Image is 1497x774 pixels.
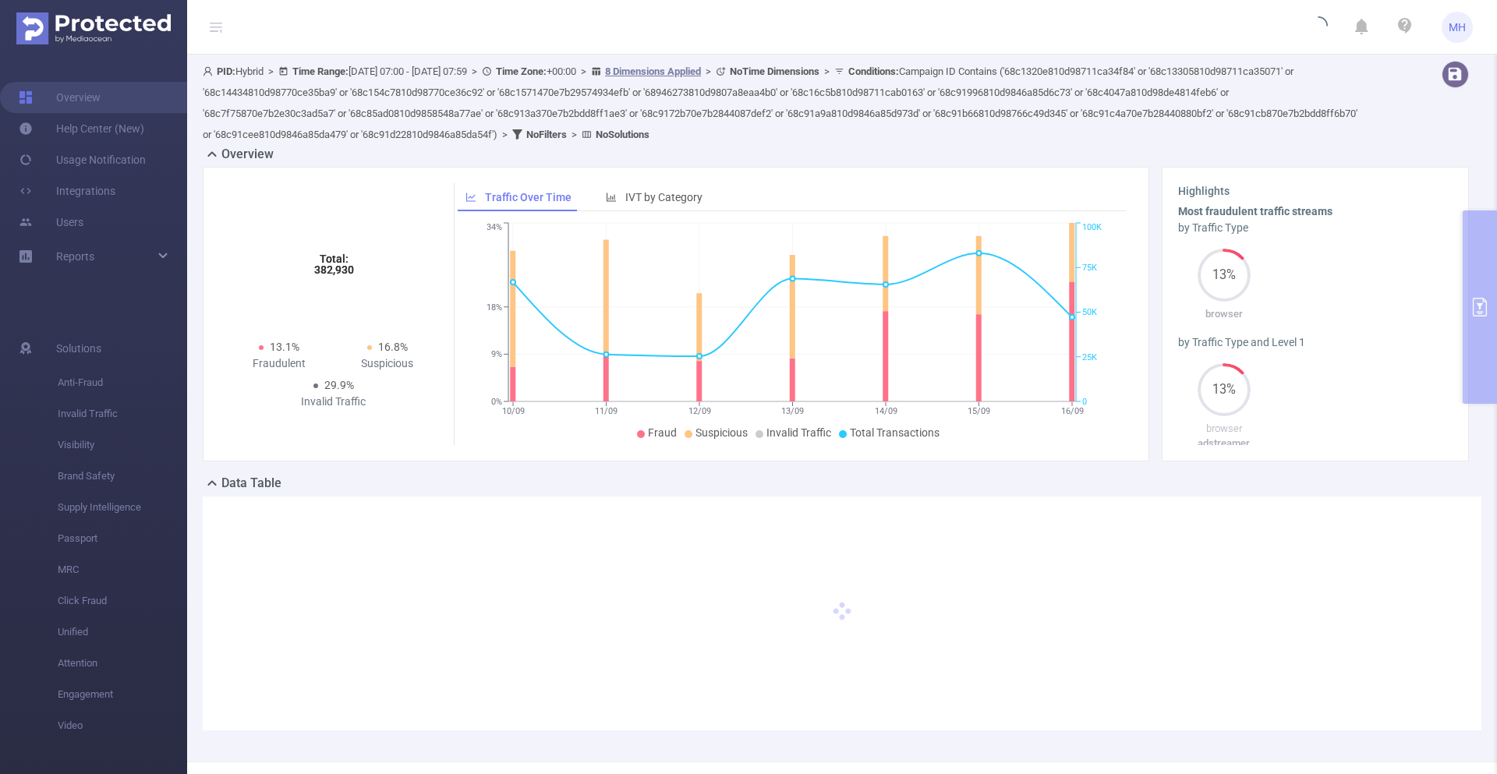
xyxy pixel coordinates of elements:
[1178,220,1453,236] div: by Traffic Type
[58,523,187,554] span: Passport
[58,648,187,679] span: Attention
[270,341,299,353] span: 13.1%
[1178,334,1453,351] div: by Traffic Type and Level 1
[19,82,101,113] a: Overview
[1449,12,1466,43] span: MH
[221,474,281,493] h2: Data Table
[58,679,187,710] span: Engagement
[875,406,897,416] tspan: 14/09
[19,175,115,207] a: Integrations
[313,263,353,276] tspan: 382,930
[766,426,831,439] span: Invalid Traffic
[465,192,476,203] i: icon: line-chart
[1178,205,1332,217] b: Most fraudulent traffic streams
[848,65,899,77] b: Conditions :
[56,241,94,272] a: Reports
[1082,308,1097,318] tspan: 50K
[605,65,701,77] u: 8 Dimensions Applied
[58,398,187,429] span: Invalid Traffic
[1178,183,1453,200] h3: Highlights
[334,355,442,372] div: Suspicious
[1061,406,1084,416] tspan: 16/09
[491,397,502,407] tspan: 0%
[1082,352,1097,362] tspan: 25K
[606,192,617,203] i: icon: bar-chart
[730,65,819,77] b: No Time Dimensions
[526,129,567,140] b: No Filters
[19,113,144,144] a: Help Center (New)
[497,129,512,140] span: >
[819,65,834,77] span: >
[487,223,502,233] tspan: 34%
[491,350,502,360] tspan: 9%
[58,367,187,398] span: Anti-Fraud
[1198,383,1251,396] span: 13%
[502,406,525,416] tspan: 10/09
[1309,16,1328,38] i: icon: loading
[58,429,187,461] span: Visibility
[58,461,187,492] span: Brand Safety
[319,253,348,265] tspan: Total:
[203,65,1357,140] span: Hybrid [DATE] 07:00 - [DATE] 07:59 +00:00
[56,333,101,364] span: Solutions
[292,65,349,77] b: Time Range:
[596,129,649,140] b: No Solutions
[850,426,940,439] span: Total Transactions
[1198,269,1251,281] span: 13%
[58,492,187,523] span: Supply Intelligence
[58,585,187,617] span: Click Fraud
[625,191,702,203] span: IVT by Category
[487,302,502,313] tspan: 18%
[595,406,618,416] tspan: 11/09
[58,710,187,741] span: Video
[1178,306,1269,322] p: browser
[688,406,711,416] tspan: 12/09
[221,145,274,164] h2: Overview
[324,379,354,391] span: 29.9%
[19,144,146,175] a: Usage Notification
[1082,263,1097,273] tspan: 75K
[781,406,804,416] tspan: 13/09
[58,554,187,585] span: MRC
[378,341,408,353] span: 16.8%
[576,65,591,77] span: >
[648,426,677,439] span: Fraud
[1082,223,1102,233] tspan: 100K
[203,66,217,76] i: icon: user
[58,617,187,648] span: Unified
[225,355,334,372] div: Fraudulent
[1178,421,1269,436] p: browser
[1178,436,1269,451] p: adstreamer
[496,65,547,77] b: Time Zone:
[968,406,990,416] tspan: 15/09
[217,65,235,77] b: PID:
[485,191,572,203] span: Traffic Over Time
[701,65,716,77] span: >
[19,207,83,238] a: Users
[467,65,482,77] span: >
[695,426,748,439] span: Suspicious
[279,394,388,410] div: Invalid Traffic
[567,129,582,140] span: >
[16,12,171,44] img: Protected Media
[56,250,94,263] span: Reports
[264,65,278,77] span: >
[1082,397,1087,407] tspan: 0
